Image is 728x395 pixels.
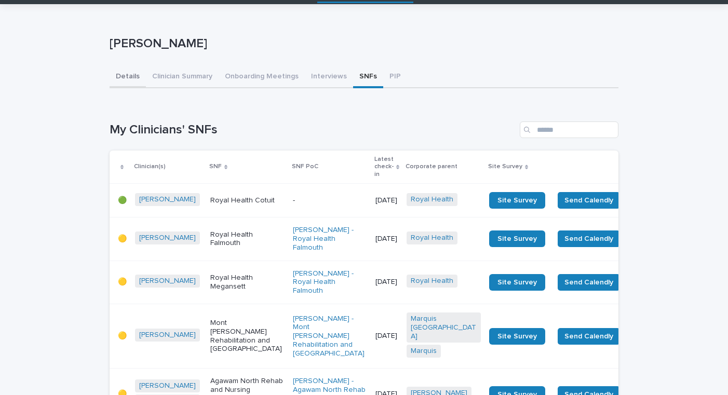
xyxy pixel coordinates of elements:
[489,328,545,345] a: Site Survey
[110,261,697,304] tr: 🟡[PERSON_NAME] Royal Health Megansett[PERSON_NAME] - Royal Health Falmouth [DATE]Royal Health Sit...
[210,230,285,248] p: Royal Health Falmouth
[293,269,367,295] a: [PERSON_NAME] - Royal Health Falmouth
[210,319,285,353] p: Mont [PERSON_NAME] Rehabilitation and [GEOGRAPHIC_DATA]
[110,217,697,261] tr: 🟡[PERSON_NAME] Royal Health Falmouth[PERSON_NAME] - Royal Health Falmouth [DATE]Royal Health Site...
[383,66,407,88] button: PIP
[520,121,618,138] input: Search
[293,226,367,252] a: [PERSON_NAME] - Royal Health Falmouth
[118,332,127,340] p: 🟡
[497,235,537,242] span: Site Survey
[134,161,166,172] p: Clinician(s)
[139,277,196,285] a: [PERSON_NAME]
[564,331,613,342] span: Send Calendly
[375,332,398,340] p: [DATE]
[305,66,353,88] button: Interviews
[353,66,383,88] button: SNFs
[110,66,146,88] button: Details
[219,66,305,88] button: Onboarding Meetings
[118,196,127,205] p: 🟢
[411,347,437,356] a: Marquis
[497,333,537,340] span: Site Survey
[558,274,620,291] button: Send Calendly
[139,382,196,390] a: [PERSON_NAME]
[497,279,537,286] span: Site Survey
[292,161,318,172] p: SNF PoC
[210,196,285,205] p: Royal Health Cotuit
[209,161,222,172] p: SNF
[375,235,398,243] p: [DATE]
[375,278,398,287] p: [DATE]
[489,274,545,291] a: Site Survey
[110,304,697,368] tr: 🟡[PERSON_NAME] Mont [PERSON_NAME] Rehabilitation and [GEOGRAPHIC_DATA][PERSON_NAME] - Mont [PERSO...
[564,277,613,288] span: Send Calendly
[110,122,516,138] h1: My Clinicians' SNFs
[210,274,285,291] p: Royal Health Megansett
[139,234,196,242] a: [PERSON_NAME]
[558,328,620,345] button: Send Calendly
[118,278,127,287] p: 🟡
[375,196,398,205] p: [DATE]
[411,234,453,242] a: Royal Health
[146,66,219,88] button: Clinician Summary
[558,192,620,209] button: Send Calendly
[488,161,522,172] p: Site Survey
[293,315,367,358] a: [PERSON_NAME] - Mont [PERSON_NAME] Rehabilitation and [GEOGRAPHIC_DATA]
[564,195,613,206] span: Send Calendly
[564,234,613,244] span: Send Calendly
[411,277,453,285] a: Royal Health
[489,192,545,209] a: Site Survey
[110,184,697,217] tr: 🟢[PERSON_NAME] Royal Health Cotuit-[DATE]Royal Health Site SurveySend CalendlySend Survey
[489,230,545,247] a: Site Survey
[411,315,477,340] a: Marquis [GEOGRAPHIC_DATA]
[110,36,614,51] p: [PERSON_NAME]
[293,196,367,205] p: -
[406,161,457,172] p: Corporate parent
[139,331,196,339] a: [PERSON_NAME]
[497,197,537,204] span: Site Survey
[118,235,127,243] p: 🟡
[374,154,394,180] p: Latest check-in
[411,195,453,204] a: Royal Health
[558,230,620,247] button: Send Calendly
[139,195,196,204] a: [PERSON_NAME]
